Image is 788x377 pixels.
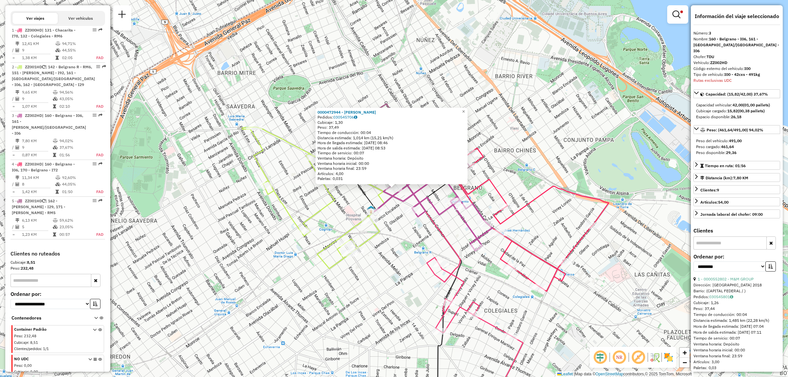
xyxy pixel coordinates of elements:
[707,54,714,59] strong: TDU
[693,135,780,158] div: Peso: (461,64/491,00) 94,02%
[317,171,466,176] div: Artículos: 4,00
[62,174,89,181] td: 92,60%
[98,162,102,166] em: Ruta exportada
[693,312,780,318] div: Tiempo de conducción: 00:04
[726,150,736,155] strong: 29,36
[705,163,746,168] span: Tiempo en ruta: 01:56
[693,36,780,54] div: Nombre:
[25,28,42,33] span: ZZ000HD
[11,315,86,322] span: Contenedores
[700,175,748,181] div: Distancia (km):
[12,162,75,172] span: | 160 - Belgrano - I06, 170 - Belgrano - I72
[15,145,19,149] i: Clientes
[15,90,19,94] i: Distancia (km)
[693,72,780,78] div: Tipo de vehículo:
[731,114,741,119] strong: 26,18
[93,113,97,117] em: Opciones
[12,103,15,110] td: =
[696,138,742,143] span: Peso del vehículo:
[25,64,42,69] span: ZZ001HD
[460,108,468,116] a: Close popup
[14,363,22,368] span: Peso
[15,42,19,46] i: Distancia (km)
[680,358,689,367] a: Zoom out
[12,181,15,188] td: /
[721,144,734,149] strong: 461,64
[12,13,58,24] button: Ver viajes
[15,218,19,222] i: Distancia (km)
[729,138,742,143] strong: 491,00
[693,30,780,36] div: Número:
[693,341,780,347] div: Ventana horaria: Depósito
[693,228,780,234] h4: Clientes
[696,108,777,114] div: Cubicaje cargado:
[24,334,36,338] span: 232,48
[707,127,763,132] span: Peso: (461,64/491,00) 94,02%
[317,130,466,135] div: Tiempo de conducción: 00:04
[12,188,15,195] td: =
[15,176,19,180] i: Distancia (km)
[596,372,624,376] a: OpenStreetMap
[93,162,97,166] em: Opciones
[22,334,23,338] span: :
[693,197,780,206] a: Artículos:54,00
[693,282,780,288] div: Dirección: [GEOGRAPHIC_DATA] 2018
[11,251,105,257] h4: Clientes no ruteados
[727,108,738,113] strong: 15,82
[59,89,88,96] td: 94,56%
[27,260,35,265] strong: 8,51
[730,295,733,299] i: Observaciones
[22,181,55,188] td: 8
[693,161,780,170] a: Tiempo en ruta: 01:56
[22,40,55,47] td: 12,41 KM
[12,28,76,38] span: | 131 - Chacarita - I78, 132 - Colegiales - RM6
[696,114,777,120] div: Espacio disponible:
[93,28,97,32] em: Opciones
[53,153,56,157] i: Tiempo en ruta
[12,113,86,136] span: | 160 - Belgrano - I06, 161 - [PERSON_NAME]/[GEOGRAPHIC_DATA] - I06
[15,225,19,229] i: Clientes
[22,144,53,151] td: 9
[317,166,466,171] div: Ventana horaria final: 23:59
[663,352,674,363] img: Mostrar / Ocultar sectores
[12,224,15,230] td: /
[30,369,38,374] span: 0,00
[717,188,719,192] strong: 9
[738,108,765,113] strong: (00,38 pallets)
[22,55,55,61] td: 1,38 KM
[14,356,85,362] span: NO UDC
[700,199,729,205] div: Artículos:
[59,96,88,102] td: 43,05%
[98,113,102,117] em: Ruta exportada
[22,174,55,181] td: 11,34 KM
[59,144,88,151] td: 37,67%
[462,109,465,114] span: ×
[15,97,19,101] i: Clientes
[317,161,466,166] div: Ventana horaria inicial: 00:00
[12,152,15,158] td: =
[15,139,19,143] i: Distancia (km)
[649,352,660,363] img: Flujo de la calle
[90,299,100,309] button: Orden creciente
[680,348,689,358] a: Zoom in
[12,47,15,54] td: /
[98,199,102,203] em: Ruta exportada
[693,306,715,311] span: Peso: 37,44
[12,231,15,238] td: =
[317,110,376,115] strong: 0000472944 - [PERSON_NAME]
[733,102,743,107] strong: 42,00
[15,182,19,186] i: Clientes
[317,110,466,181] div: Tiempo de servicio: 00:07
[22,363,23,368] span: :
[12,198,65,215] span: 5 -
[693,60,780,66] div: Vehículo:
[683,348,687,357] span: +
[709,294,733,299] a: 030545801
[88,152,104,158] td: FAD
[333,115,357,120] a: 030545706
[22,47,55,54] td: 9
[693,89,780,98] a: Capacidad: (15,82/42,00) 37,67%
[55,56,59,60] i: Tiempo en ruta
[55,190,59,194] i: Tiempo en ruta
[62,55,89,61] td: 02:05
